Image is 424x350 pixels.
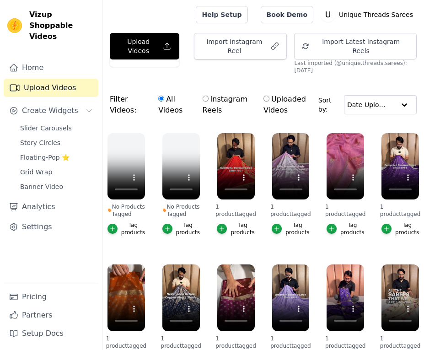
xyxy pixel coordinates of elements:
[318,95,417,114] div: Sort by:
[107,221,145,236] button: Tag products
[20,167,52,177] span: Grid Wrap
[162,203,200,218] div: No Products Tagged
[294,33,417,59] button: Import Latest Instagram Reels
[340,221,364,236] div: Tag products
[107,335,145,350] div: 1 product tagged
[15,136,98,149] a: Story Circles
[194,33,287,59] button: Import Instagram Reel
[327,203,364,218] div: 1 product tagged
[321,6,417,23] button: U Unique Threads Sarees
[15,122,98,135] a: Slider Carousels
[110,33,179,59] button: Upload Videos
[15,180,98,193] a: Banner Video
[381,203,419,218] div: 1 product tagged
[381,335,419,350] div: 1 product tagged
[217,335,255,350] div: 1 product tagged
[261,6,313,23] a: Book Demo
[325,10,331,19] text: U
[20,124,72,133] span: Slider Carousels
[335,6,417,23] p: Unique Threads Sarees
[327,335,364,350] div: 1 product tagged
[217,221,254,236] button: Tag products
[20,138,60,147] span: Story Circles
[162,335,200,350] div: 1 product tagged
[110,89,318,121] div: Filter Videos:
[231,221,254,236] div: Tag products
[217,203,255,218] div: 1 product tagged
[4,324,98,343] a: Setup Docs
[4,218,98,236] a: Settings
[381,221,419,236] button: Tag products
[263,93,314,116] label: Uploaded Videos
[327,221,364,236] button: Tag products
[4,102,98,120] button: Create Widgets
[4,79,98,97] a: Upload Videos
[272,221,309,236] button: Tag products
[158,93,190,116] label: All Videos
[15,166,98,178] a: Grid Wrap
[203,96,209,102] input: Instagram Reels
[176,221,200,236] div: Tag products
[20,182,63,191] span: Banner Video
[20,153,70,162] span: Floating-Pop ⭐
[294,59,417,74] span: Last imported (@ unique.threads.sarees ): [DATE]
[196,6,247,23] a: Help Setup
[162,221,200,236] button: Tag products
[158,96,164,102] input: All Videos
[107,203,145,218] div: No Products Tagged
[15,151,98,164] a: Floating-Pop ⭐
[29,9,95,42] span: Vizup Shoppable Videos
[272,335,310,350] div: 1 product tagged
[4,306,98,324] a: Partners
[272,203,310,218] div: 1 product tagged
[4,288,98,306] a: Pricing
[121,221,145,236] div: Tag products
[4,59,98,77] a: Home
[285,221,309,236] div: Tag products
[263,96,269,102] input: Uploaded Videos
[7,18,22,33] img: Vizup
[395,221,419,236] div: Tag products
[202,93,251,116] label: Instagram Reels
[22,105,78,116] span: Create Widgets
[4,198,98,216] a: Analytics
